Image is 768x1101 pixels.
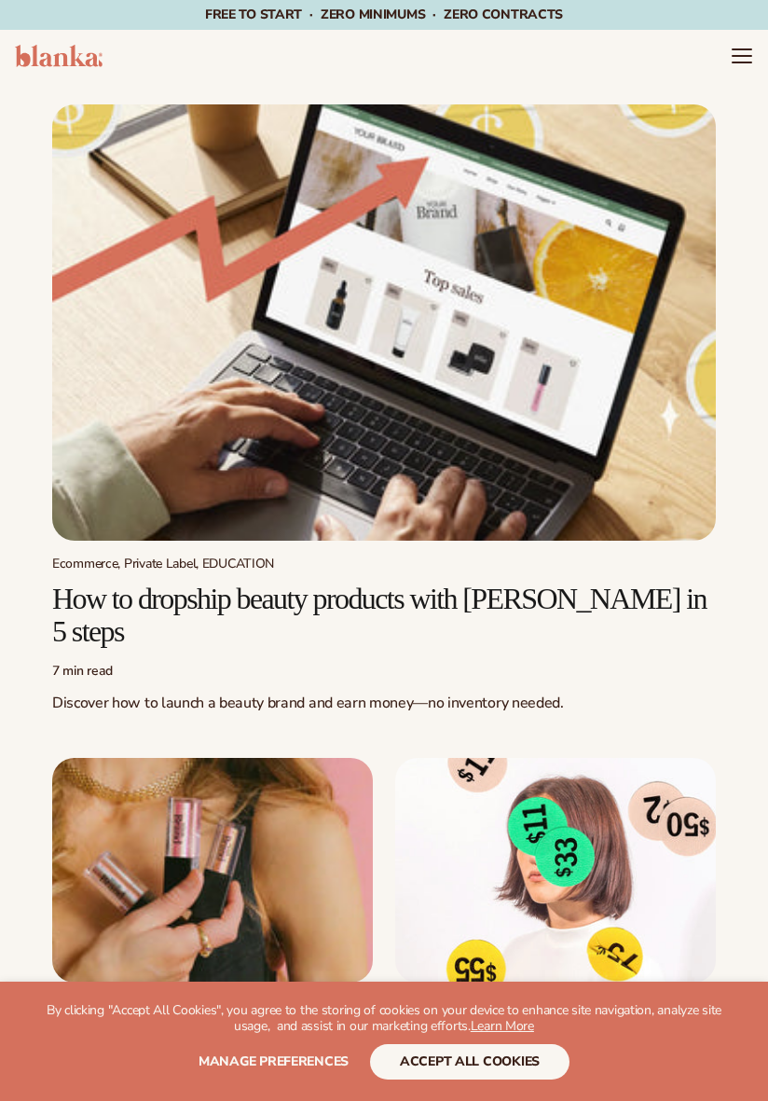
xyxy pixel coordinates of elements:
[199,1053,349,1070] span: Manage preferences
[52,694,716,713] p: Discover how to launch a beauty brand and earn money—no inventory needed.
[199,1044,349,1080] button: Manage preferences
[205,6,563,23] span: Free to start · ZERO minimums · ZERO contracts
[471,1017,534,1035] a: Learn More
[52,758,373,1052] a: Person holding branded make up with a solid pink background Private label 8 min readThe ultimate ...
[395,758,716,983] img: Profitability of private label company
[395,758,716,1052] a: Profitability of private label company Ecommerce, Private Label 7 min readDo private label beauty...
[731,45,753,67] summary: Menu
[52,664,716,680] div: 7 min read
[52,758,373,983] img: Person holding branded make up with a solid pink background
[37,1003,731,1035] p: By clicking "Accept All Cookies", you agree to the storing of cookies on your device to enhance s...
[52,556,716,571] div: Ecommerce, Private Label, EDUCATION
[52,583,716,648] h2: How to dropship beauty products with [PERSON_NAME] in 5 steps
[52,104,716,728] a: Growing money with ecommerce Ecommerce, Private Label, EDUCATION How to dropship beauty products ...
[370,1044,569,1080] button: accept all cookies
[15,45,103,67] img: logo
[52,104,716,541] img: Growing money with ecommerce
